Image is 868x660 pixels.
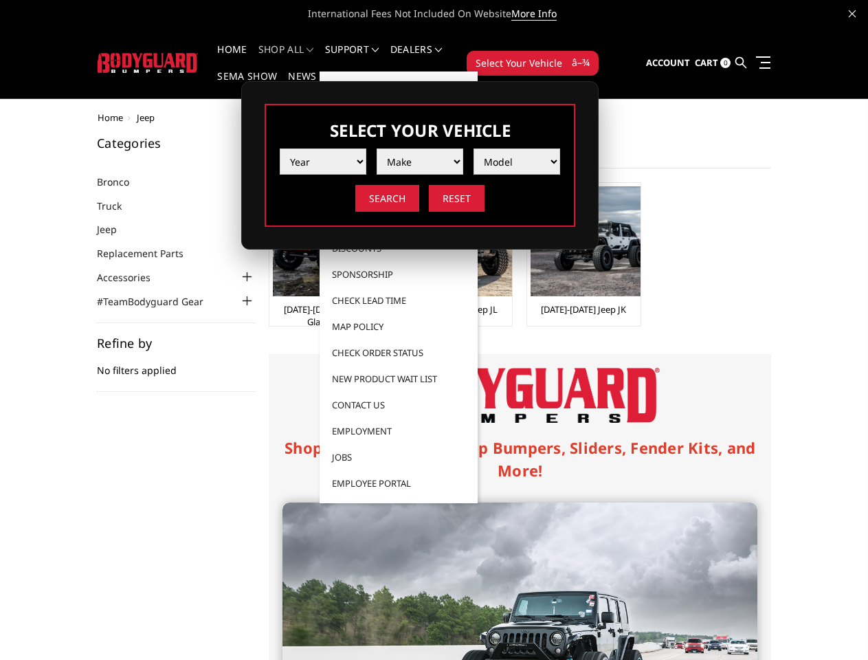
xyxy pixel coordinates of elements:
h1: Shop Our Selection of Jeep Bumpers, Sliders, Fender Kits, and More! [282,437,757,482]
span: Select Your Vehicle [476,56,562,70]
a: Employment [325,418,472,444]
a: Bronco [97,175,146,189]
span: Jeep [137,111,155,124]
img: Bodyguard Bumpers Logo [380,368,660,423]
a: Dealers [390,45,443,71]
a: Home [217,45,247,71]
a: MAP Policy [325,313,472,340]
span: 0 [720,58,731,68]
a: Truck [97,199,139,213]
input: Search [355,185,419,212]
h5: Refine by [97,337,255,349]
input: Reset [429,185,485,212]
a: shop all [258,45,314,71]
a: [DATE]-[DATE] Jeep JK [541,303,626,316]
select: Please select the value from list. [280,148,366,175]
a: Contact Us [325,392,472,418]
a: Sponsorship [325,261,472,287]
select: Please select the value from list. [377,148,463,175]
a: More Info [511,7,557,21]
a: Jeep [97,222,134,236]
button: Select Your Vehicle [467,51,599,76]
a: [DATE]-[DATE] Jeep JT Gladiator [273,303,379,328]
a: FAQ [325,78,472,104]
span: â–¾ [572,55,590,69]
a: Check Order Status [325,340,472,366]
a: Account [646,45,690,82]
a: Check Lead Time [325,287,472,313]
a: Support [325,45,379,71]
a: Cart 0 [695,45,731,82]
span: Account [646,56,690,69]
iframe: Chat Widget [799,594,868,660]
h3: Select Your Vehicle [280,119,560,142]
a: New Product Wait List [325,366,472,392]
span: Cart [695,56,718,69]
a: #TeamBodyguard Gear [97,294,221,309]
a: Accessories [97,270,168,285]
h5: Categories [97,137,255,149]
div: No filters applied [97,337,255,392]
a: News [288,71,316,98]
a: Employee Portal [325,470,472,496]
img: BODYGUARD BUMPERS [98,53,199,73]
a: Home [98,111,123,124]
a: Jobs [325,444,472,470]
a: Replacement Parts [97,246,201,261]
a: SEMA Show [217,71,277,98]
